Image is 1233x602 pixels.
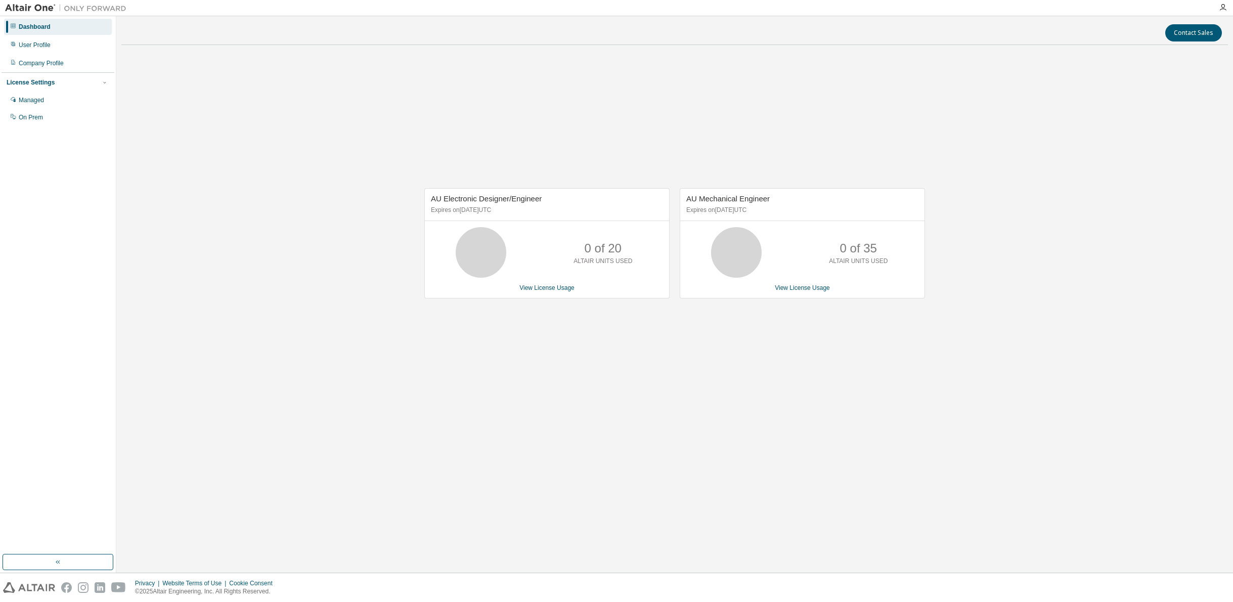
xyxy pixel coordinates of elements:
div: On Prem [19,113,43,121]
p: 0 of 35 [840,240,877,257]
img: Altair One [5,3,131,13]
div: Dashboard [19,23,51,31]
div: Company Profile [19,59,64,67]
a: View License Usage [775,284,830,291]
span: AU Mechanical Engineer [686,194,770,203]
p: 0 of 20 [585,240,622,257]
p: Expires on [DATE] UTC [686,206,916,214]
div: Website Terms of Use [162,579,229,587]
p: Expires on [DATE] UTC [431,206,660,214]
div: Privacy [135,579,162,587]
p: ALTAIR UNITS USED [574,257,632,266]
div: License Settings [7,78,55,87]
img: youtube.svg [111,582,126,593]
p: ALTAIR UNITS USED [829,257,888,266]
img: instagram.svg [78,582,89,593]
div: Cookie Consent [229,579,278,587]
p: © 2025 Altair Engineering, Inc. All Rights Reserved. [135,587,279,596]
img: altair_logo.svg [3,582,55,593]
a: View License Usage [519,284,575,291]
img: linkedin.svg [95,582,105,593]
span: AU Electronic Designer/Engineer [431,194,542,203]
div: User Profile [19,41,51,49]
div: Managed [19,96,44,104]
button: Contact Sales [1165,24,1222,41]
img: facebook.svg [61,582,72,593]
